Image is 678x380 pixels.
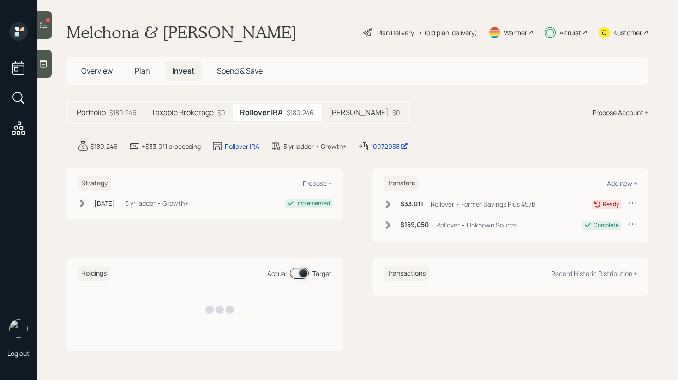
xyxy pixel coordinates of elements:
div: $0 [217,108,225,117]
div: Target [312,269,332,278]
h6: Holdings [78,266,110,281]
span: Plan [135,66,150,76]
div: Implemented [296,199,330,208]
h6: $33,011 [400,200,423,208]
div: Warmer [504,28,527,37]
div: Actual [267,269,287,278]
div: Complete [594,221,619,229]
div: 5 yr ladder • Growth+ [125,198,188,208]
span: Overview [81,66,113,76]
h5: Portfolio [77,108,106,117]
div: $180,246 [287,108,314,117]
div: $0 [392,108,400,117]
div: Rollover • Unknown Source [436,220,517,230]
div: Add new + [607,179,637,188]
div: $180,246 [109,108,137,117]
div: Altruist [559,28,581,37]
h6: Transactions [384,266,429,281]
div: Log out [7,349,30,358]
div: +$33,011 processing [142,141,201,151]
div: Record Historic Distribution + [551,269,637,278]
h5: Rollover IRA [240,108,283,117]
h5: [PERSON_NAME] [329,108,389,117]
div: • (old plan-delivery) [419,28,477,37]
h1: Melchona & [PERSON_NAME] [66,22,297,43]
h6: Strategy [78,176,111,191]
div: Rollover IRA [225,141,259,151]
div: 10072958 [371,141,408,151]
div: Ready [603,200,619,208]
span: Spend & Save [217,66,263,76]
div: Plan Delivery [377,28,414,37]
span: Invest [172,66,195,76]
img: retirable_logo.png [9,319,28,338]
h6: $159,050 [400,221,429,229]
div: Kustomer [613,28,642,37]
div: 5 yr ladder • Growth+ [283,141,347,151]
div: Propose Account + [593,108,648,117]
div: Propose + [303,179,332,188]
h5: Taxable Brokerage [151,108,214,117]
div: Rollover • Former Savings Plus 457b [431,199,535,209]
h6: Transfers [384,176,419,191]
div: $180,246 [90,141,118,151]
div: [DATE] [94,198,115,208]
